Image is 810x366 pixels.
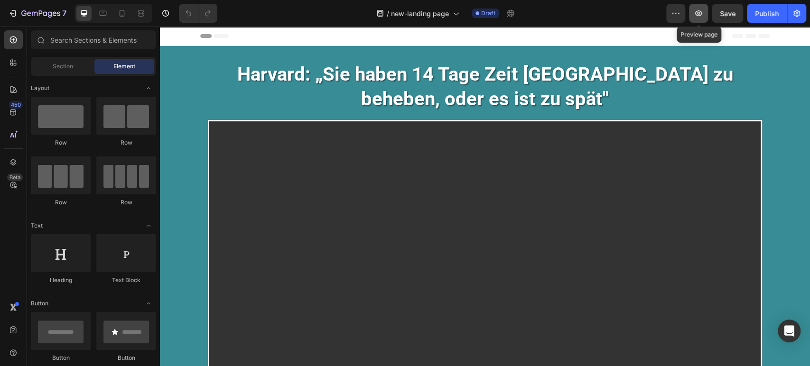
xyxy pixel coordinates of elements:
[113,62,135,71] span: Element
[720,9,736,18] span: Save
[747,4,787,23] button: Publish
[31,138,91,147] div: Row
[9,101,23,109] div: 450
[31,354,91,362] div: Button
[62,8,66,19] p: 7
[96,198,156,207] div: Row
[712,4,743,23] button: Save
[141,81,156,96] span: Toggle open
[31,221,43,230] span: Text
[4,4,71,23] button: 7
[7,174,23,181] div: Beta
[31,299,48,308] span: Button
[391,9,449,18] span: new-landing page
[755,9,779,18] div: Publish
[31,30,156,49] input: Search Sections & Elements
[31,84,49,92] span: Layout
[141,296,156,311] span: Toggle open
[31,198,91,207] div: Row
[778,320,801,342] div: Open Intercom Messenger
[96,354,156,362] div: Button
[96,276,156,284] div: Text Block
[96,138,156,147] div: Row
[141,218,156,233] span: Toggle open
[387,9,389,18] span: /
[160,27,810,366] iframe: Design area
[481,9,495,18] span: Draft
[179,4,217,23] div: Undo/Redo
[53,62,73,71] span: Section
[31,276,91,284] div: Heading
